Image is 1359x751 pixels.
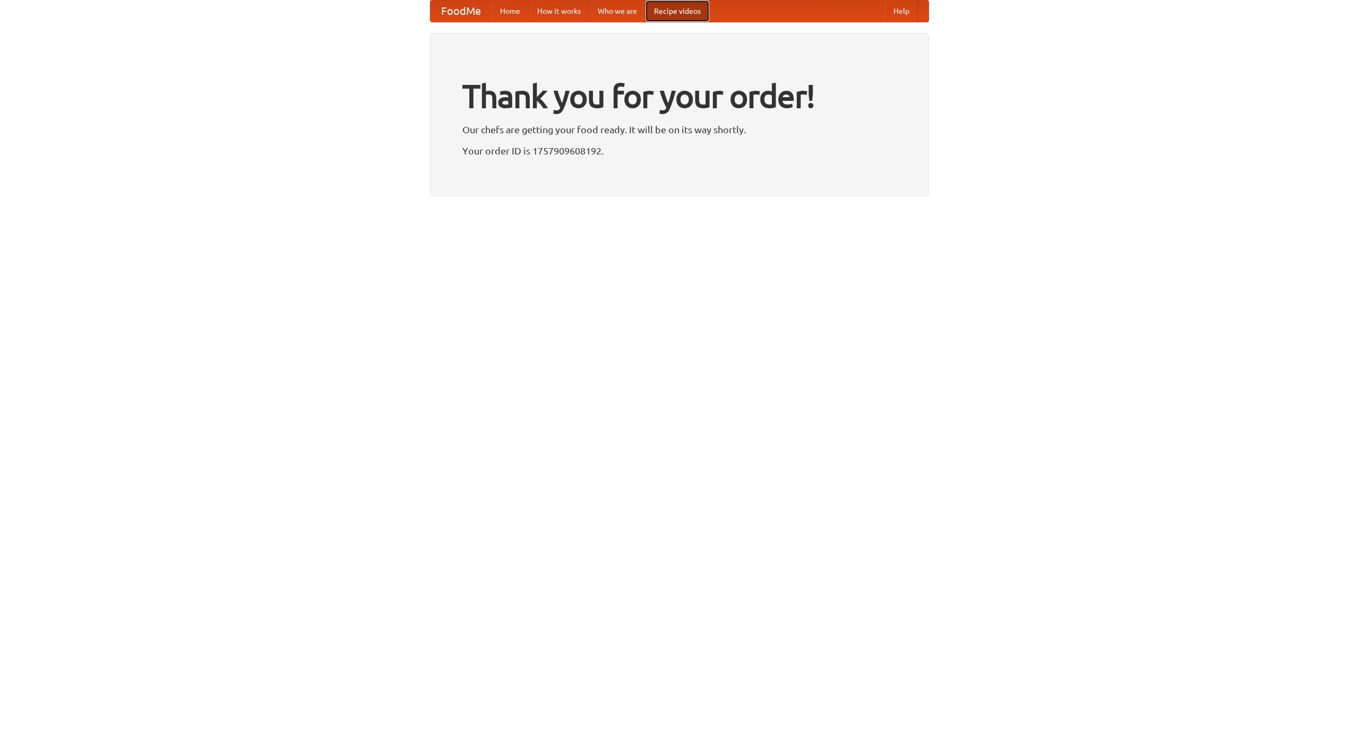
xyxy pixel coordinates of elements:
a: Recipe videos [646,1,709,22]
a: Home [492,1,529,22]
p: Our chefs are getting your food ready. It will be on its way shortly. [462,122,897,137]
a: FoodMe [431,1,492,22]
a: Help [885,1,918,22]
a: How it works [529,1,589,22]
a: Who we are [589,1,646,22]
p: Your order ID is 1757909608192. [462,143,897,159]
h1: Thank you for your order! [462,71,897,122]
